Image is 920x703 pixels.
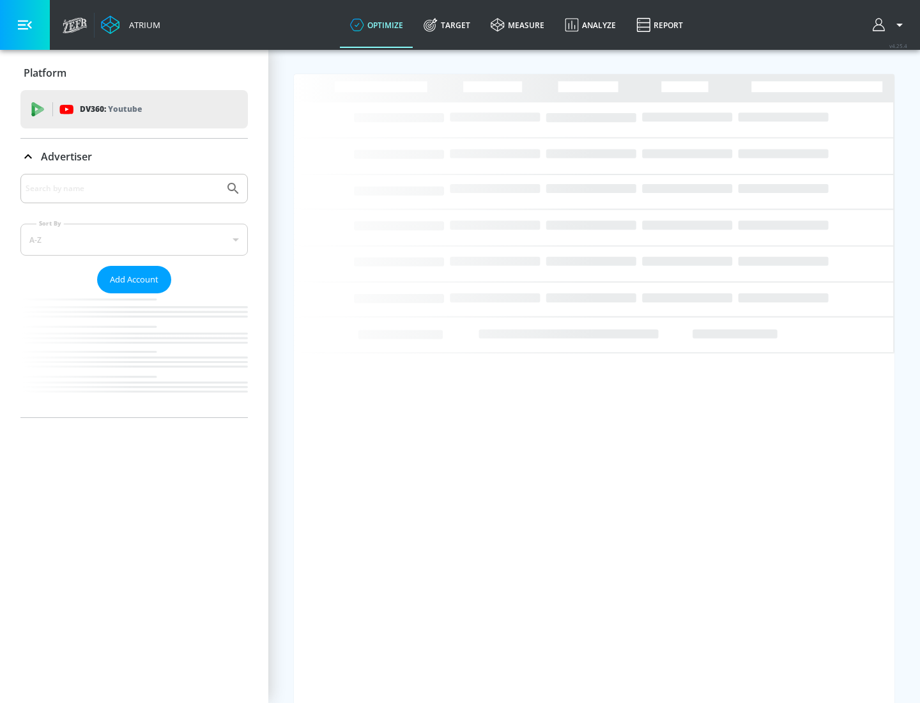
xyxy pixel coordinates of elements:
[101,15,160,35] a: Atrium
[20,55,248,91] div: Platform
[24,66,66,80] p: Platform
[20,139,248,174] div: Advertiser
[124,19,160,31] div: Atrium
[80,102,142,116] p: DV360:
[97,266,171,293] button: Add Account
[41,150,92,164] p: Advertiser
[20,90,248,128] div: DV360: Youtube
[108,102,142,116] p: Youtube
[26,180,219,197] input: Search by name
[36,219,64,228] label: Sort By
[20,293,248,417] nav: list of Advertiser
[20,224,248,256] div: A-Z
[555,2,626,48] a: Analyze
[889,42,907,49] span: v 4.25.4
[480,2,555,48] a: measure
[340,2,413,48] a: optimize
[626,2,693,48] a: Report
[20,174,248,417] div: Advertiser
[110,272,158,287] span: Add Account
[413,2,480,48] a: Target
